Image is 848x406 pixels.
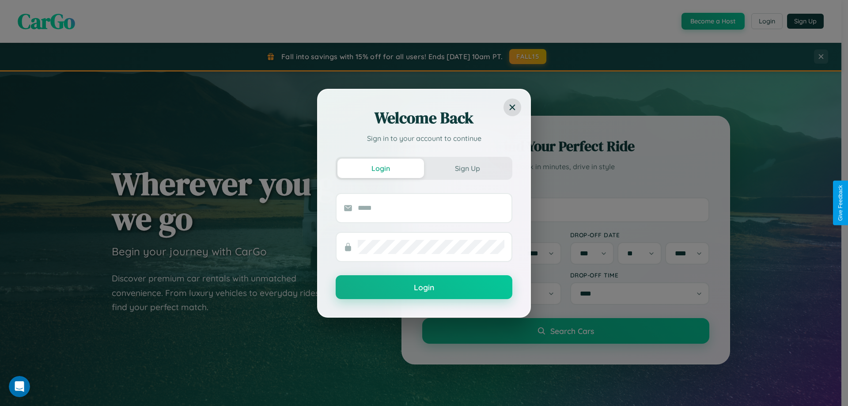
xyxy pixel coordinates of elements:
[837,185,844,221] div: Give Feedback
[9,376,30,397] iframe: Intercom live chat
[336,133,512,144] p: Sign in to your account to continue
[337,159,424,178] button: Login
[424,159,511,178] button: Sign Up
[336,275,512,299] button: Login
[336,107,512,129] h2: Welcome Back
